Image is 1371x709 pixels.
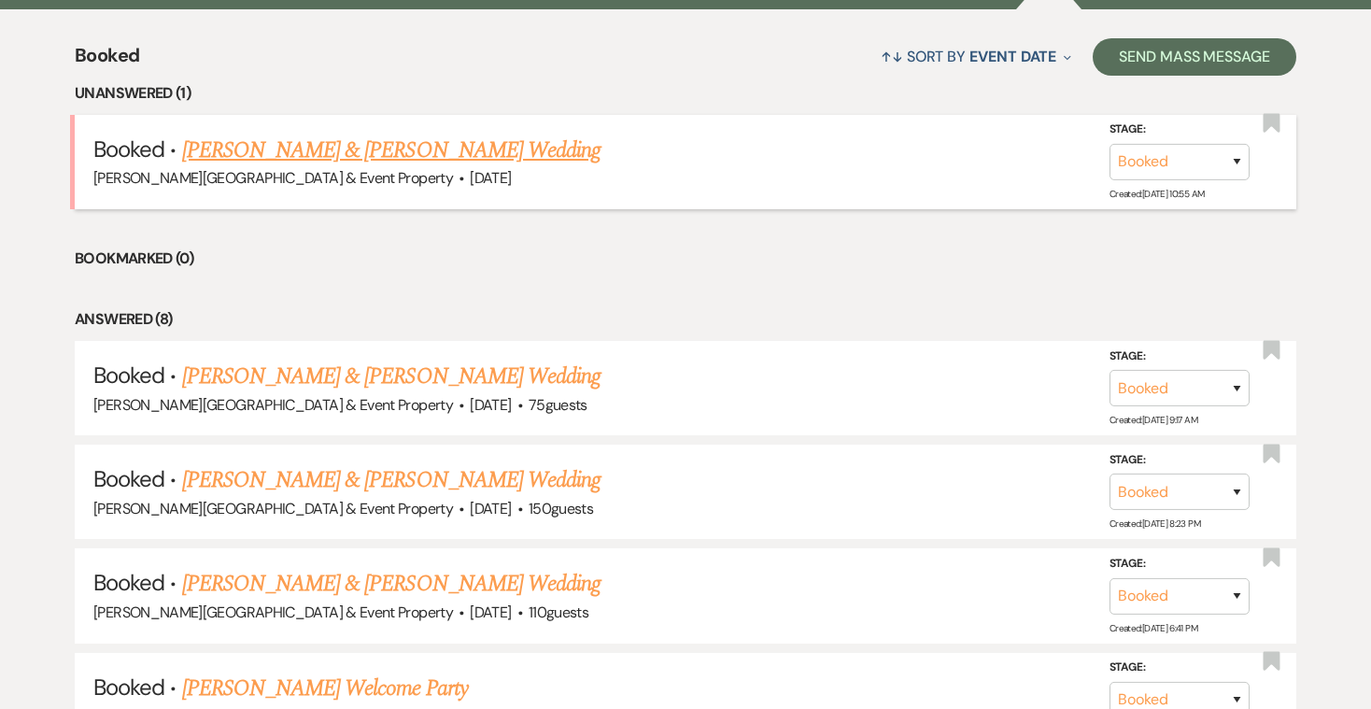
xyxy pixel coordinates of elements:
span: Booked [75,41,139,81]
span: [DATE] [470,603,511,622]
label: Stage: [1110,658,1250,678]
span: Created: [DATE] 8:23 PM [1110,518,1200,530]
span: [DATE] [470,168,511,188]
a: [PERSON_NAME] Welcome Party [182,672,468,705]
label: Stage: [1110,450,1250,471]
span: 150 guests [529,499,593,518]
span: [DATE] [470,395,511,415]
span: [DATE] [470,499,511,518]
span: Created: [DATE] 10:55 AM [1110,188,1204,200]
li: Answered (8) [75,307,1296,332]
span: Booked [93,464,164,493]
span: Booked [93,135,164,163]
li: Unanswered (1) [75,81,1296,106]
span: Event Date [969,47,1056,66]
span: [PERSON_NAME][GEOGRAPHIC_DATA] & Event Property [93,395,453,415]
a: [PERSON_NAME] & [PERSON_NAME] Wedding [182,567,601,601]
span: [PERSON_NAME][GEOGRAPHIC_DATA] & Event Property [93,603,453,622]
span: Created: [DATE] 6:41 PM [1110,622,1197,634]
a: [PERSON_NAME] & [PERSON_NAME] Wedding [182,360,601,393]
span: [PERSON_NAME][GEOGRAPHIC_DATA] & Event Property [93,499,453,518]
span: Booked [93,361,164,390]
label: Stage: [1110,120,1250,140]
button: Sort By Event Date [873,32,1079,81]
label: Stage: [1110,347,1250,367]
button: Send Mass Message [1093,38,1296,76]
span: Booked [93,568,164,597]
span: Booked [93,673,164,702]
span: ↑↓ [881,47,903,66]
span: [PERSON_NAME][GEOGRAPHIC_DATA] & Event Property [93,168,453,188]
a: [PERSON_NAME] & [PERSON_NAME] Wedding [182,134,601,167]
span: 110 guests [529,603,588,622]
a: [PERSON_NAME] & [PERSON_NAME] Wedding [182,463,601,497]
span: Created: [DATE] 9:17 AM [1110,414,1197,426]
span: 75 guests [529,395,587,415]
label: Stage: [1110,554,1250,574]
li: Bookmarked (0) [75,247,1296,271]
